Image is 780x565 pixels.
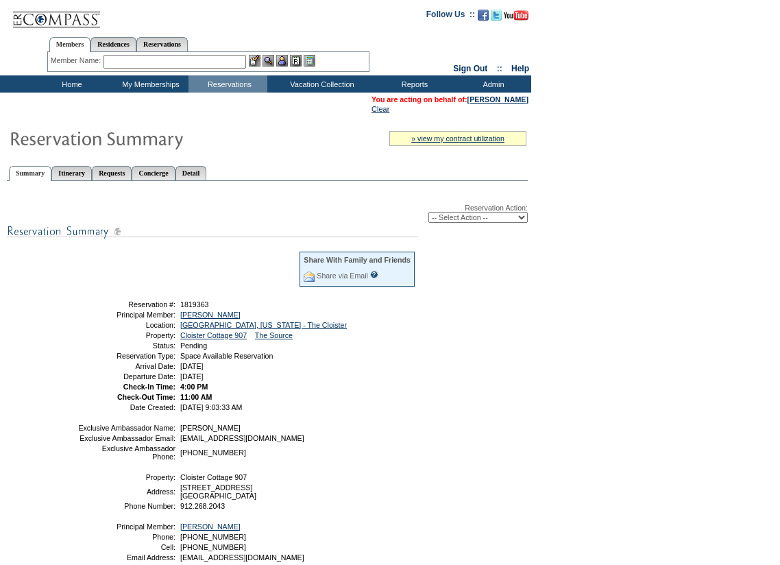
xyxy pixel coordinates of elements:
[276,55,288,67] img: Impersonate
[317,272,368,280] a: Share via Email
[175,166,207,180] a: Detail
[180,403,242,411] span: [DATE] 9:03:33 AM
[77,502,175,510] td: Phone Number:
[180,483,256,500] span: [STREET_ADDRESS] [GEOGRAPHIC_DATA]
[371,95,528,104] span: You are acting on behalf of:
[123,383,175,391] strong: Check-In Time:
[51,55,103,67] div: Member Name:
[180,331,247,339] a: Cloister Cottage 907
[453,64,487,73] a: Sign Out
[77,533,175,541] td: Phone:
[180,424,241,432] span: [PERSON_NAME]
[77,300,175,309] td: Reservation #:
[77,473,175,481] td: Property:
[504,10,528,21] img: Subscribe to our YouTube Channel
[77,331,175,339] td: Property:
[304,55,315,67] img: b_calculator.gif
[180,362,204,370] span: [DATE]
[77,362,175,370] td: Arrival Date:
[136,37,188,51] a: Reservations
[491,14,502,22] a: Follow us on Twitter
[180,522,241,531] a: [PERSON_NAME]
[77,434,175,442] td: Exclusive Ambassador Email:
[370,271,378,278] input: What is this?
[9,166,51,181] a: Summary
[374,75,452,93] td: Reports
[180,533,246,541] span: [PHONE_NUMBER]
[110,75,188,93] td: My Memberships
[255,331,293,339] a: The Source
[180,543,246,551] span: [PHONE_NUMBER]
[77,341,175,350] td: Status:
[90,37,136,51] a: Residences
[77,311,175,319] td: Principal Member:
[180,393,212,401] span: 11:00 AM
[249,55,260,67] img: b_edit.gif
[180,553,304,562] span: [EMAIL_ADDRESS][DOMAIN_NAME]
[77,543,175,551] td: Cell:
[132,166,175,180] a: Concierge
[180,372,204,381] span: [DATE]
[180,448,246,457] span: [PHONE_NUMBER]
[452,75,531,93] td: Admin
[77,522,175,531] td: Principal Member:
[426,8,475,25] td: Follow Us ::
[478,14,489,22] a: Become our fan on Facebook
[497,64,502,73] span: ::
[180,311,241,319] a: [PERSON_NAME]
[77,553,175,562] td: Email Address:
[511,64,529,73] a: Help
[77,444,175,461] td: Exclusive Ambassador Phone:
[478,10,489,21] img: Become our fan on Facebook
[267,75,374,93] td: Vacation Collection
[7,223,418,240] img: subTtlResSummary.gif
[9,124,283,152] img: Reservaton Summary
[263,55,274,67] img: View
[77,403,175,411] td: Date Created:
[304,256,411,264] div: Share With Family and Friends
[7,204,528,223] div: Reservation Action:
[180,502,225,510] span: 912.268.2043
[180,321,347,329] a: [GEOGRAPHIC_DATA], [US_STATE] - The Cloister
[49,37,91,52] a: Members
[31,75,110,93] td: Home
[290,55,302,67] img: Reservations
[188,75,267,93] td: Reservations
[117,393,175,401] strong: Check-Out Time:
[180,473,247,481] span: Cloister Cottage 907
[180,341,207,350] span: Pending
[411,134,504,143] a: » view my contract utilization
[180,352,273,360] span: Space Available Reservation
[180,434,304,442] span: [EMAIL_ADDRESS][DOMAIN_NAME]
[467,95,528,104] a: [PERSON_NAME]
[180,300,209,309] span: 1819363
[77,321,175,329] td: Location:
[371,105,389,113] a: Clear
[504,14,528,22] a: Subscribe to our YouTube Channel
[180,383,208,391] span: 4:00 PM
[77,424,175,432] td: Exclusive Ambassador Name:
[77,372,175,381] td: Departure Date:
[92,166,132,180] a: Requests
[491,10,502,21] img: Follow us on Twitter
[51,166,92,180] a: Itinerary
[77,483,175,500] td: Address:
[77,352,175,360] td: Reservation Type:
